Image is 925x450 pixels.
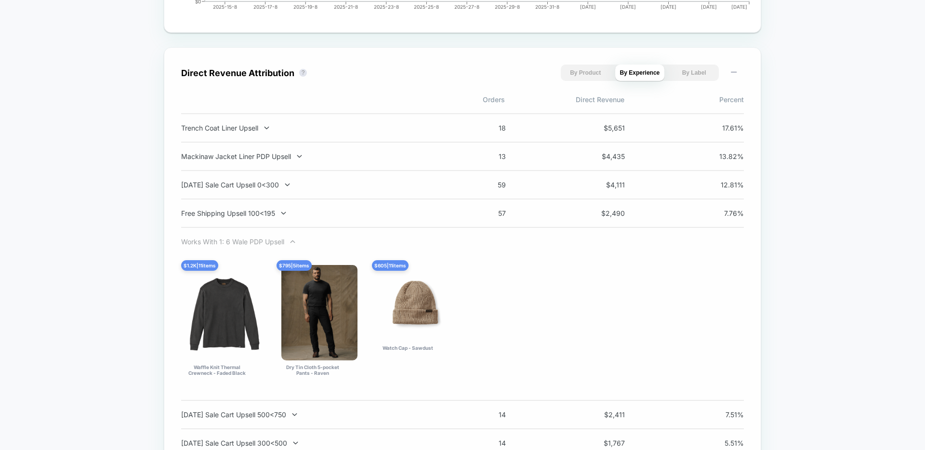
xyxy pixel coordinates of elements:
[181,181,435,189] div: [DATE] Sale Cart Upsell 0<300
[669,65,719,81] button: By Label
[181,209,435,217] div: Free Shipping Upsell 100<195
[377,265,453,341] img: Watch Cap - Sawdust
[293,4,317,10] tspan: 2025-19-8
[700,181,744,189] span: 12.81 %
[700,124,744,132] span: 17.61 %
[372,260,409,271] div: $ 605 | 11 items
[661,4,676,10] tspan: [DATE]
[181,68,294,78] div: Direct Revenue Attribution
[374,4,399,10] tspan: 2025-23-8
[213,4,237,10] tspan: 2025-15-8
[281,364,344,376] div: Dry Tin Cloth 5-pocket Pants - Raven
[385,95,505,104] span: Orders
[462,209,506,217] span: 57
[281,265,357,360] img: Dry Tin Cloth 5-pocket Pants - Raven
[462,181,506,189] span: 59
[181,124,435,132] div: Trench Coat Liner Upsell
[334,4,358,10] tspan: 2025-21-8
[581,410,625,419] span: $ 2,411
[462,152,506,160] span: 13
[181,152,435,160] div: Mackinaw Jacket Liner PDP Upsell
[581,124,625,132] span: $ 5,651
[581,152,625,160] span: $ 4,435
[462,410,506,419] span: 14
[299,69,307,77] button: ?
[414,4,439,10] tspan: 2025-25-8
[186,265,262,360] img: Waffle Knit Thermal Crewneck - Faded Black
[277,260,312,271] div: $ 795 | 5 items
[181,238,435,246] div: Works With 1: 6 Wale PDP Upsell
[535,4,559,10] tspan: 2025-31-8
[581,209,625,217] span: $ 2,490
[701,4,717,10] tspan: [DATE]
[620,4,636,10] tspan: [DATE]
[181,410,435,419] div: [DATE] Sale Cart Upsell 500<750
[700,152,744,160] span: 13.82 %
[700,410,744,419] span: 7.51 %
[186,364,248,376] div: Waffle Knit Thermal Crewneck - Faded Black
[615,65,665,81] button: By Experience
[505,95,624,104] span: Direct Revenue
[731,4,747,10] tspan: [DATE]
[462,439,506,447] span: 14
[700,209,744,217] span: 7.76 %
[581,181,625,189] span: $ 4,111
[580,4,596,10] tspan: [DATE]
[462,124,506,132] span: 18
[181,260,218,271] div: $ 1.2K | 11 items
[253,4,277,10] tspan: 2025-17-8
[624,95,744,104] span: Percent
[181,439,435,447] div: [DATE] Sale Cart Upsell 300<500
[454,4,479,10] tspan: 2025-27-8
[495,4,520,10] tspan: 2025-29-8
[377,345,439,357] div: Watch Cap - Sawdust
[581,439,625,447] span: $ 1,767
[700,439,744,447] span: 5.51 %
[561,65,610,81] button: By Product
